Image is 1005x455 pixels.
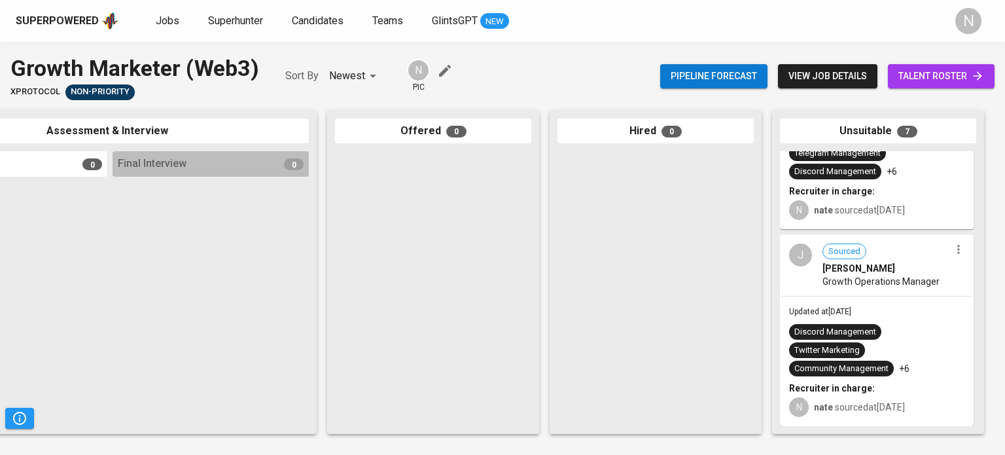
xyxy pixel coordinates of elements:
span: NEW [480,15,509,28]
span: Growth Operations Manager [822,275,940,288]
b: Recruiter in charge: [789,383,875,393]
span: 7 [897,126,917,137]
div: Hired [557,118,754,144]
div: Community Management [794,363,889,375]
span: Candidates [292,14,344,27]
div: pic [407,59,430,93]
span: Teams [372,14,403,27]
span: Non-Priority [65,86,135,98]
span: Updated at [DATE] [789,307,851,316]
b: Recruiter in charge: [789,186,875,196]
span: 0 [82,158,102,170]
p: Sort By [285,68,319,84]
div: N [789,397,809,417]
span: Superhunter [208,14,263,27]
span: XProtocol [10,86,60,98]
span: sourced at [DATE] [814,402,905,412]
div: JSourced[PERSON_NAME]Growth Operations ManagerUpdated at[DATE]Discord ManagementTwitter Marketing... [780,234,974,426]
div: N [789,200,809,220]
a: Superpoweredapp logo [16,11,119,31]
div: N [407,59,430,82]
div: Discord Management [794,166,876,178]
a: Jobs [156,13,182,29]
a: Candidates [292,13,346,29]
span: Jobs [156,14,179,27]
div: Growth Marketer (Web3) [10,52,259,84]
div: Twitter Marketing [794,344,860,357]
div: Pending Client’s Feedback [65,84,135,100]
img: app logo [101,11,119,31]
b: nate [814,402,833,412]
div: Discord Management [794,326,876,338]
p: +6 [899,362,909,375]
b: nate [814,205,833,215]
button: Pipeline forecast [660,64,767,88]
div: J [789,244,812,266]
span: Pipeline forecast [671,68,757,84]
span: Final Interview [118,156,186,172]
span: talent roster [898,68,984,84]
div: Newest [329,64,381,88]
span: 0 [446,126,467,137]
div: Offered [335,118,531,144]
a: Teams [372,13,406,29]
div: Unsuitable [780,118,976,144]
p: Newest [329,68,365,84]
button: view job details [778,64,877,88]
button: Pipeline Triggers [5,408,34,429]
a: GlintsGPT NEW [432,13,509,29]
span: [PERSON_NAME] [822,262,895,275]
span: GlintsGPT [432,14,478,27]
div: Telegram Management [794,147,881,160]
span: Sourced [823,246,866,258]
span: view job details [788,68,867,84]
span: sourced at [DATE] [814,205,905,215]
p: +6 [887,165,897,178]
span: 0 [284,158,304,170]
a: talent roster [888,64,995,88]
div: Superpowered [16,14,99,29]
a: Superhunter [208,13,266,29]
span: 0 [661,126,682,137]
div: N [955,8,981,34]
